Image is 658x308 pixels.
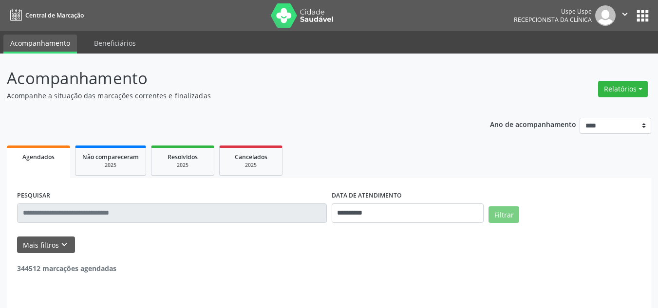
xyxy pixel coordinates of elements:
[17,188,50,203] label: PESQUISAR
[7,91,458,101] p: Acompanhe a situação das marcações correntes e finalizadas
[616,5,634,26] button: 
[25,11,84,19] span: Central de Marcação
[22,153,55,161] span: Agendados
[17,236,75,254] button: Mais filtroskeyboard_arrow_down
[332,188,402,203] label: DATA DE ATENDIMENTO
[158,162,207,169] div: 2025
[634,7,651,24] button: apps
[226,162,275,169] div: 2025
[87,35,143,52] a: Beneficiários
[168,153,198,161] span: Resolvidos
[59,239,70,250] i: keyboard_arrow_down
[17,264,116,273] strong: 344512 marcações agendadas
[514,16,592,24] span: Recepcionista da clínica
[514,7,592,16] div: Uspe Uspe
[7,7,84,23] a: Central de Marcação
[490,118,576,130] p: Ano de acompanhamento
[82,162,139,169] div: 2025
[489,206,519,223] button: Filtrar
[235,153,267,161] span: Cancelados
[620,9,630,19] i: 
[595,5,616,26] img: img
[7,66,458,91] p: Acompanhamento
[82,153,139,161] span: Não compareceram
[3,35,77,54] a: Acompanhamento
[598,81,648,97] button: Relatórios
